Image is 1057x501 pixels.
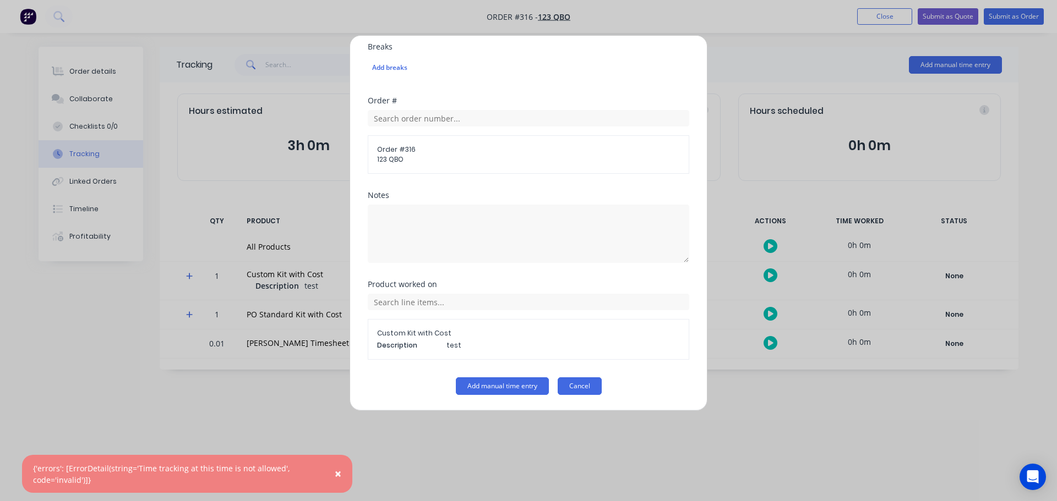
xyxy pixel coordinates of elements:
[456,377,549,395] button: Add manual time entry
[368,294,689,310] input: Search line items...
[377,328,680,338] span: Custom Kit with Cost
[368,110,689,126] input: Search order number...
[368,43,689,51] div: Breaks
[1020,464,1046,490] div: Open Intercom Messenger
[335,466,341,481] span: ×
[372,60,685,75] div: Add breaks
[33,463,319,486] div: {'errors': [ErrorDetail(string='Time tracking at this time is not allowed', code='invalid')]}
[558,377,602,395] button: Cancel
[446,340,680,350] span: test
[377,145,680,155] span: Order # 316
[324,461,352,487] button: Close
[377,340,438,350] span: Description
[368,280,689,288] div: Product worked on
[368,191,689,199] div: Notes
[377,155,680,164] span: 123 QBO
[368,97,689,104] div: Order #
